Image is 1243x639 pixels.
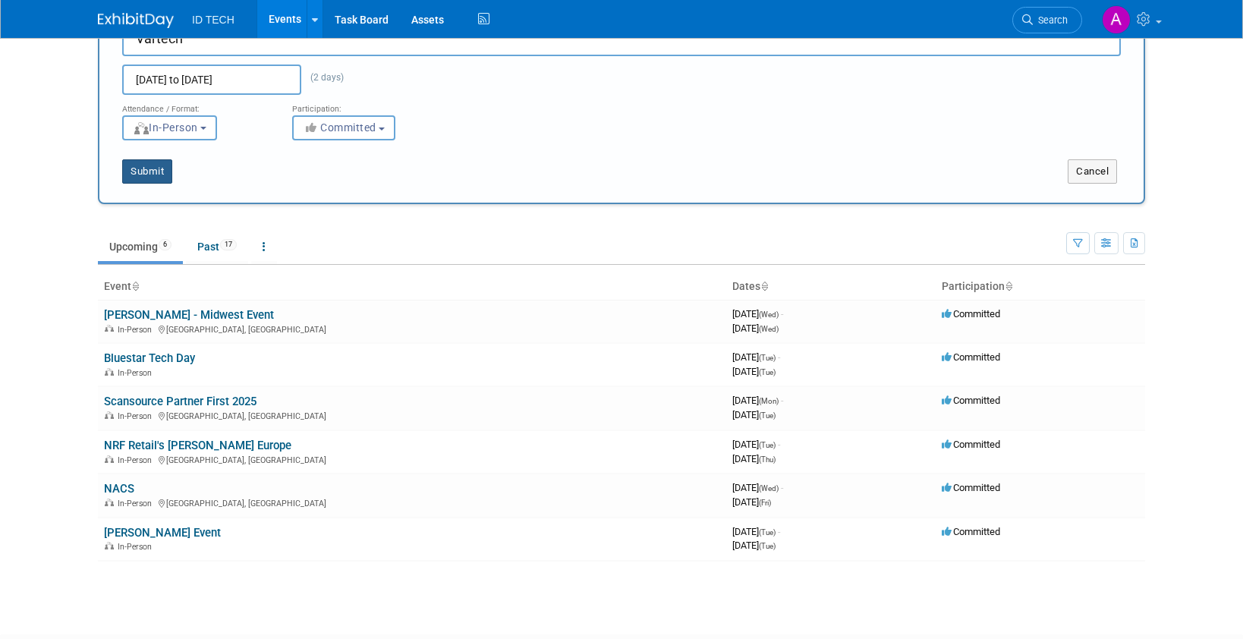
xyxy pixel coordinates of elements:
a: Search [1012,7,1082,33]
span: In-Person [133,121,198,134]
a: Sort by Participation Type [1005,280,1012,292]
img: ExhibitDay [98,13,174,28]
span: (Tue) [759,441,776,449]
span: [DATE] [732,540,776,551]
span: Committed [942,526,1000,537]
span: (Tue) [759,528,776,537]
a: NACS [104,482,134,496]
img: In-Person Event [105,542,114,549]
span: [DATE] [732,526,780,537]
a: Bluestar Tech Day [104,351,195,365]
span: In-Person [118,411,156,421]
a: [PERSON_NAME] Event [104,526,221,540]
span: [DATE] [732,453,776,464]
span: Search [1033,14,1068,26]
span: In-Person [118,325,156,335]
span: [DATE] [732,323,779,334]
span: [DATE] [732,351,780,363]
span: [DATE] [732,496,771,508]
img: In-Person Event [105,499,114,506]
img: In-Person Event [105,455,114,463]
span: Committed [942,395,1000,406]
img: tab_keywords_by_traffic_grey.svg [151,88,163,100]
img: logo_orange.svg [24,24,36,36]
img: In-Person Event [105,411,114,419]
a: Scansource Partner First 2025 [104,395,256,408]
span: (Mon) [759,397,779,405]
button: In-Person [122,115,217,140]
div: Attendance / Format: [122,95,269,115]
span: In-Person [118,542,156,552]
span: (Tue) [759,368,776,376]
span: ID TECH [192,14,234,26]
span: [DATE] [732,409,776,420]
span: (Fri) [759,499,771,507]
img: website_grey.svg [24,39,36,52]
div: [GEOGRAPHIC_DATA], [GEOGRAPHIC_DATA] [104,496,720,508]
span: 6 [159,239,172,250]
span: Committed [942,308,1000,319]
span: In-Person [118,368,156,378]
button: Committed [292,115,395,140]
span: In-Person [118,455,156,465]
div: [GEOGRAPHIC_DATA], [GEOGRAPHIC_DATA] [104,453,720,465]
span: [DATE] [732,439,780,450]
span: [DATE] [732,366,776,377]
span: - [778,351,780,363]
span: [DATE] [732,482,783,493]
span: In-Person [118,499,156,508]
span: - [781,308,783,319]
div: Domain Overview [58,90,136,99]
a: Sort by Start Date [760,280,768,292]
a: Sort by Event Name [131,280,139,292]
button: Submit [122,159,172,184]
span: (Tue) [759,542,776,550]
span: - [778,439,780,450]
span: (Tue) [759,354,776,362]
div: [GEOGRAPHIC_DATA], [GEOGRAPHIC_DATA] [104,323,720,335]
button: Cancel [1068,159,1117,184]
span: [DATE] [732,395,783,406]
div: Keywords by Traffic [168,90,256,99]
span: Committed [942,351,1000,363]
span: Committed [303,121,376,134]
div: Participation: [292,95,439,115]
div: Domain: [DOMAIN_NAME] [39,39,167,52]
span: - [778,526,780,537]
input: Start Date - End Date [122,65,301,95]
th: Participation [936,274,1145,300]
img: Aileen Sun [1102,5,1131,34]
a: NRF Retail's [PERSON_NAME] Europe [104,439,291,452]
span: - [781,482,783,493]
img: tab_domain_overview_orange.svg [41,88,53,100]
span: (Tue) [759,411,776,420]
span: (Thu) [759,455,776,464]
span: (Wed) [759,310,779,319]
span: (Wed) [759,484,779,493]
span: (Wed) [759,325,779,333]
span: (2 days) [301,72,344,83]
th: Dates [726,274,936,300]
a: Past17 [186,232,248,261]
div: v 4.0.25 [42,24,74,36]
span: - [781,395,783,406]
th: Event [98,274,726,300]
a: Upcoming6 [98,232,183,261]
span: [DATE] [732,308,783,319]
span: Committed [942,439,1000,450]
img: In-Person Event [105,368,114,376]
img: In-Person Event [105,325,114,332]
div: [GEOGRAPHIC_DATA], [GEOGRAPHIC_DATA] [104,409,720,421]
a: [PERSON_NAME] - Midwest Event [104,308,274,322]
span: Committed [942,482,1000,493]
span: 17 [220,239,237,250]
